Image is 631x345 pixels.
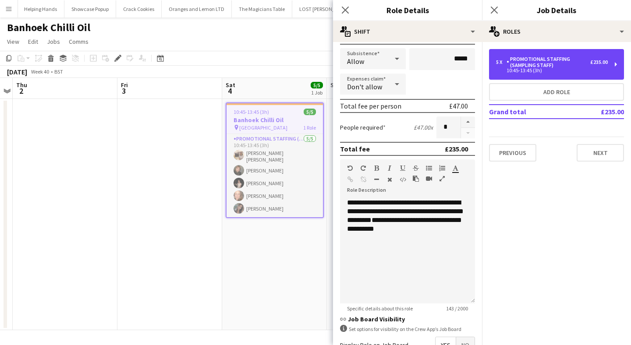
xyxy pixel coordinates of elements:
span: View [7,38,19,46]
button: The Magicians Table [232,0,292,18]
div: 5 x [496,59,507,65]
button: Text Color [452,165,458,172]
button: Undo [347,165,353,172]
div: £47.00 x [414,123,433,131]
button: Underline [400,165,406,172]
span: Sat [226,81,235,89]
button: Strikethrough [413,165,419,172]
span: 3 [120,86,128,96]
td: Grand total [489,105,572,119]
button: Insert video [426,175,432,182]
span: 5/5 [311,82,323,88]
div: £235.00 [590,59,608,65]
span: Sun [330,81,341,89]
div: £235.00 [445,144,468,153]
span: Allow [347,57,364,66]
button: LOST [PERSON_NAME] 30K product trial [292,0,395,18]
span: Comms [69,38,89,46]
h3: Banhoek Chilli Oil [227,116,323,124]
td: £235.00 [572,105,624,119]
button: Ordered List [439,165,445,172]
span: Specific details about this role [340,305,420,312]
button: Showcase Popup [64,0,116,18]
button: Next [577,144,624,162]
span: 143 / 2000 [439,305,475,312]
button: Bold [373,165,379,172]
div: 1 Job [311,89,323,96]
a: View [4,36,23,47]
button: HTML Code [400,176,406,183]
div: 10:45-13:45 (3h) [496,68,608,73]
span: Fri [121,81,128,89]
span: [GEOGRAPHIC_DATA] [239,124,287,131]
button: Clear Formatting [386,176,393,183]
button: Oranges and Lemon LTD [162,0,232,18]
div: £47.00 [449,102,468,110]
div: Shift [333,21,482,42]
h3: Job Details [482,4,631,16]
button: Increase [461,116,475,128]
span: 1 Role [303,124,316,131]
h3: Role Details [333,4,482,16]
span: 4 [224,86,235,96]
button: Redo [360,165,366,172]
span: Jobs [47,38,60,46]
app-card-role: Promotional Staffing (Sampling Staff)5/510:45-13:45 (3h)[PERSON_NAME] [PERSON_NAME][PERSON_NAME][... [227,134,323,217]
label: People required [340,123,386,131]
span: 2 [15,86,27,96]
span: Don't allow [347,82,382,91]
div: BST [54,68,63,75]
h3: Job Board Visibility [340,315,475,323]
a: Jobs [43,36,64,47]
div: [DATE] [7,67,27,76]
h1: Banhoek Chilli Oil [7,21,90,34]
button: Paste as plain text [413,175,419,182]
span: 10:45-13:45 (3h) [234,109,269,115]
span: Thu [16,81,27,89]
span: 5/5 [304,109,316,115]
div: Roles [482,21,631,42]
span: 5 [329,86,341,96]
a: Edit [25,36,42,47]
div: Set options for visibility on the Crew App’s Job Board [340,325,475,333]
div: Total fee per person [340,102,401,110]
div: Total fee [340,144,370,153]
button: Unordered List [426,165,432,172]
div: Promotional Staffing (Sampling Staff) [507,56,590,68]
span: Edit [28,38,38,46]
button: Add role [489,83,624,101]
a: Comms [65,36,92,47]
button: Previous [489,144,536,162]
button: Crack Cookies [116,0,162,18]
button: Fullscreen [439,175,445,182]
button: Horizontal Line [373,176,379,183]
button: Italic [386,165,393,172]
app-job-card: 10:45-13:45 (3h)5/5Banhoek Chilli Oil [GEOGRAPHIC_DATA]1 RolePromotional Staffing (Sampling Staff... [226,102,324,218]
span: Week 40 [29,68,51,75]
button: Helping Hands [17,0,64,18]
